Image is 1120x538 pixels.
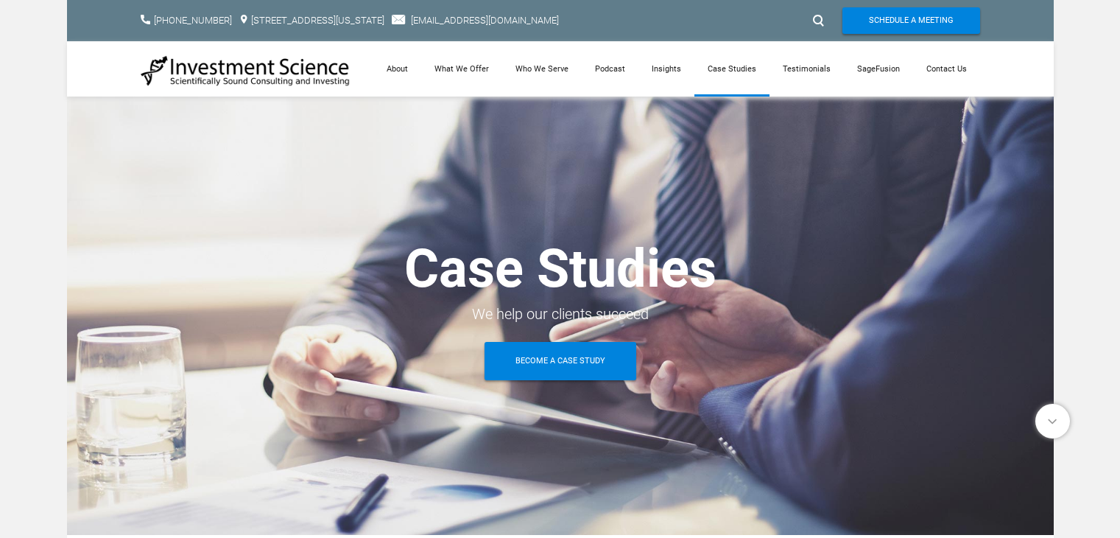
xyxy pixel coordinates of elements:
[411,15,559,26] a: [EMAIL_ADDRESS][DOMAIN_NAME]
[502,41,582,97] a: Who We Serve
[694,41,769,97] a: Case Studies
[638,41,694,97] a: Insights
[515,342,605,380] span: Become A Case Study
[404,237,716,300] strong: Case Studies
[769,41,844,97] a: Testimonials
[582,41,638,97] a: Podcast
[869,7,954,34] span: Schedule A Meeting
[141,55,351,87] img: Investment Science | NYC Consulting Services
[485,342,636,380] a: Become A Case Study
[844,41,913,97] a: SageFusion
[842,7,980,34] a: Schedule A Meeting
[373,41,421,97] a: About
[154,15,232,26] a: [PHONE_NUMBER]
[251,15,384,26] a: [STREET_ADDRESS][US_STATE]​
[913,41,980,97] a: Contact Us
[421,41,502,97] a: What We Offer
[141,301,980,327] div: We help our clients succeed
